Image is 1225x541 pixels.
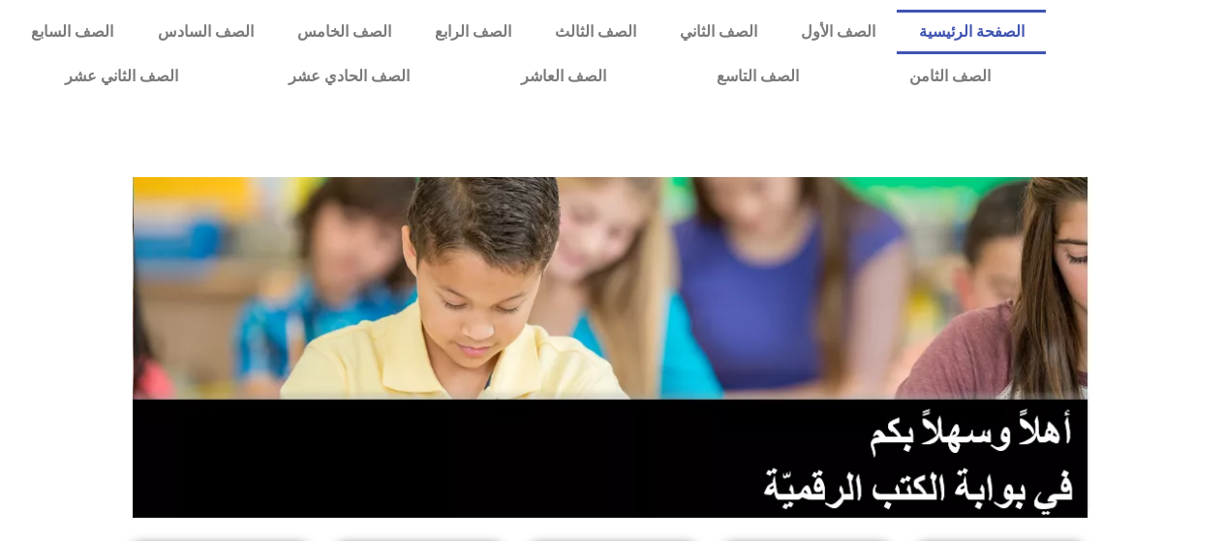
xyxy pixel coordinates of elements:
a: الصف العاشر [466,54,661,99]
a: الصفحة الرئيسية [897,10,1046,54]
a: الصف السادس [136,10,275,54]
a: الصف الثالث [533,10,658,54]
a: الصف الثاني عشر [10,54,233,99]
a: الصف الخامس [275,10,413,54]
a: الصف السابع [10,10,136,54]
a: الصف الرابع [413,10,533,54]
a: الصف الثاني [658,10,779,54]
a: الصف الثامن [854,54,1046,99]
a: الصف الأول [779,10,897,54]
a: الصف الحادي عشر [233,54,465,99]
a: الصف التاسع [661,54,854,99]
